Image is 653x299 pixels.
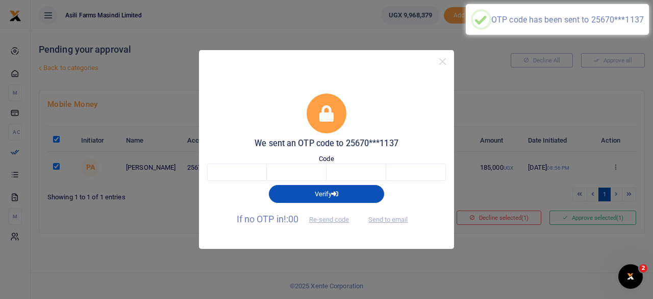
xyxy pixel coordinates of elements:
[207,139,446,149] h5: We sent an OTP code to 25670***1137
[237,214,358,224] span: If no OTP in
[319,154,334,164] label: Code
[284,214,298,224] span: !:00
[269,185,384,202] button: Verify
[639,264,647,272] span: 2
[435,54,450,69] button: Close
[618,264,643,289] iframe: Intercom live chat
[491,15,644,25] div: OTP code has been sent to 25670***1137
